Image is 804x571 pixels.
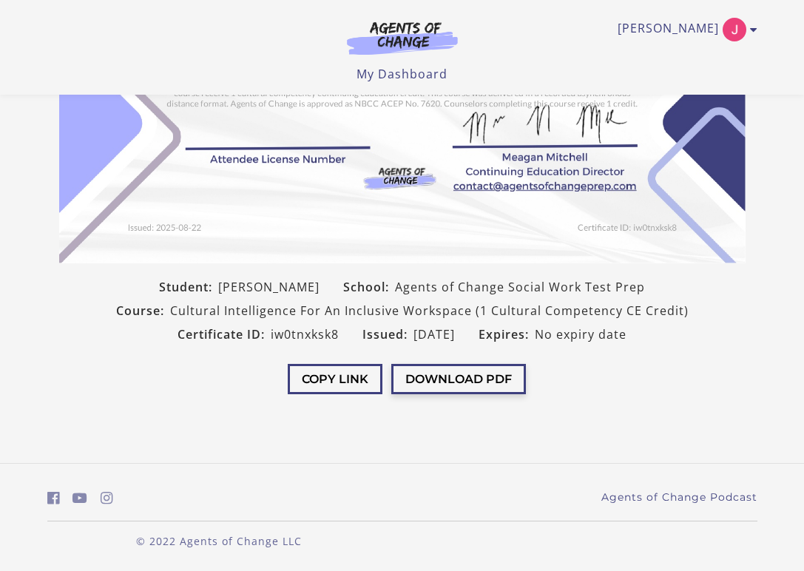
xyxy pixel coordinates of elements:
i: https://www.facebook.com/groups/aswbtestprep (Open in a new window) [47,491,60,505]
span: School: [343,278,395,296]
span: [DATE] [413,325,455,343]
a: https://www.instagram.com/agentsofchangeprep/ (Open in a new window) [101,487,113,509]
img: Agents of Change Logo [331,21,473,55]
a: https://www.facebook.com/groups/aswbtestprep (Open in a new window) [47,487,60,509]
span: Issued: [362,325,413,343]
i: https://www.youtube.com/c/AgentsofChangeTestPrepbyMeaganMitchell (Open in a new window) [72,491,87,505]
a: My Dashboard [357,66,447,82]
a: https://www.youtube.com/c/AgentsofChangeTestPrepbyMeaganMitchell (Open in a new window) [72,487,87,509]
span: iw0tnxksk8 [271,325,339,343]
span: No expiry date [535,325,626,343]
span: Certificate ID: [178,325,271,343]
a: Toggle menu [618,18,750,41]
span: [PERSON_NAME] [218,278,320,296]
span: Expires: [479,325,535,343]
button: Copy Link [288,364,382,394]
button: Download PDF [391,364,526,394]
a: Agents of Change Podcast [601,490,757,505]
span: Student: [159,278,218,296]
i: https://www.instagram.com/agentsofchangeprep/ (Open in a new window) [101,491,113,505]
span: Course: [116,302,170,320]
span: Cultural Intelligence For An Inclusive Workspace (1 Cultural Competency CE Credit) [170,302,689,320]
span: Agents of Change Social Work Test Prep [395,278,645,296]
p: © 2022 Agents of Change LLC [47,533,391,549]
